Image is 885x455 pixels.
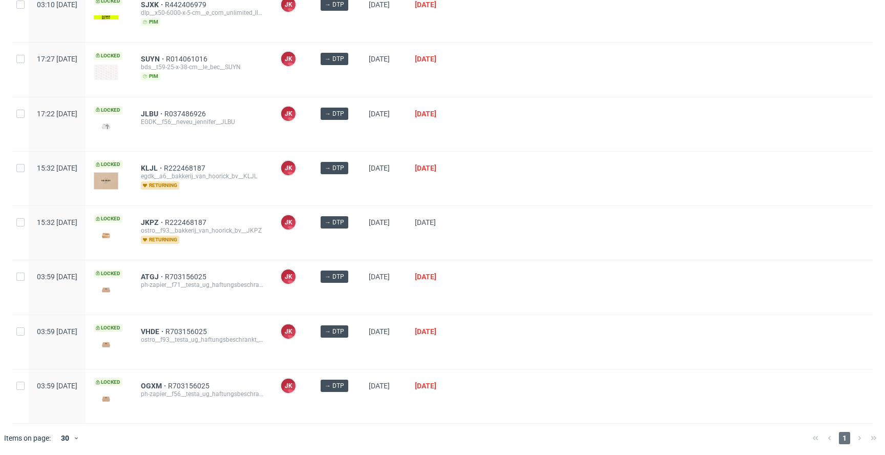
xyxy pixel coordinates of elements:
[164,110,208,118] a: R037486926
[141,164,164,172] a: KLJL
[94,172,118,190] img: version_two_editor_design
[369,1,390,9] span: [DATE]
[94,378,122,386] span: Locked
[141,63,264,71] div: bds__t59-25-x-38-cm__le_bec__SUYN
[141,236,179,244] span: returning
[165,218,208,226] a: R222468187
[37,110,77,118] span: 17:22 [DATE]
[369,110,390,118] span: [DATE]
[37,382,77,390] span: 03:59 [DATE]
[141,226,264,235] div: ostro__f93__bakkerij_van_hoorick_bv__JKPZ
[37,218,77,226] span: 15:32 [DATE]
[165,273,208,281] a: R703156025
[325,381,344,390] span: → DTP
[369,327,390,336] span: [DATE]
[94,324,122,332] span: Locked
[141,1,165,9] a: SJXK
[415,164,436,172] span: [DATE]
[141,110,164,118] a: JLBU
[94,270,122,278] span: Locked
[369,273,390,281] span: [DATE]
[164,164,207,172] a: R222468187
[325,327,344,336] span: → DTP
[141,382,168,390] a: OGXM
[369,55,390,63] span: [DATE]
[168,382,212,390] a: R703156025
[141,181,179,190] span: returning
[37,273,77,281] span: 03:59 [DATE]
[94,15,118,19] img: version_two_editor_design.png
[415,55,436,63] span: [DATE]
[325,54,344,64] span: → DTP
[141,172,264,180] div: egdk__a6__bakkerij_van_hoorick_bv__KLJL
[325,109,344,118] span: → DTP
[141,55,166,63] a: SUYN
[415,1,436,9] span: [DATE]
[281,270,296,284] figcaption: JK
[94,215,122,223] span: Locked
[37,327,77,336] span: 03:59 [DATE]
[94,283,118,297] img: version_two_editor_design
[281,52,296,66] figcaption: JK
[325,272,344,281] span: → DTP
[369,164,390,172] span: [DATE]
[281,324,296,339] figcaption: JK
[94,52,122,60] span: Locked
[141,218,165,226] a: JKPZ
[281,379,296,393] figcaption: JK
[415,382,436,390] span: [DATE]
[141,390,264,398] div: ph-zapier__f56__testa_ug_haftungsbeschrankt__OGXM
[325,218,344,227] span: → DTP
[281,107,296,121] figcaption: JK
[37,1,77,9] span: 03:10 [DATE]
[94,229,118,242] img: version_two_editor_design
[4,433,51,443] span: Items on page:
[281,161,296,175] figcaption: JK
[415,110,436,118] span: [DATE]
[415,218,436,226] span: [DATE]
[166,55,209,63] a: R014061016
[141,336,264,344] div: ostro__f93__testa_ug_haftungsbeschrankt__VHDE
[369,382,390,390] span: [DATE]
[94,64,118,80] img: version_two_editor_design
[415,273,436,281] span: [DATE]
[37,164,77,172] span: 15:32 [DATE]
[281,215,296,230] figcaption: JK
[369,218,390,226] span: [DATE]
[141,118,264,126] div: EGDK__f56__neveu_jennifer__JLBU
[94,119,118,133] img: version_two_editor_design.png
[55,431,73,445] div: 30
[141,72,160,80] span: pim
[94,338,118,351] img: version_two_editor_design
[94,160,122,169] span: Locked
[141,273,165,281] a: ATGJ
[415,327,436,336] span: [DATE]
[165,327,209,336] a: R703156025
[141,281,264,289] div: ph-zapier__f71__testa_ug_haftungsbeschrankt__ATGJ
[165,1,208,9] a: R442406979
[94,392,118,406] img: version_two_editor_design
[141,18,160,26] span: pim
[325,163,344,173] span: → DTP
[141,327,165,336] a: VHDE
[94,106,122,114] span: Locked
[141,9,264,17] div: dlp__x50-6000-x-5-cm__e_com_unlimited_llp__SJXK
[37,55,77,63] span: 17:27 [DATE]
[839,432,850,444] span: 1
